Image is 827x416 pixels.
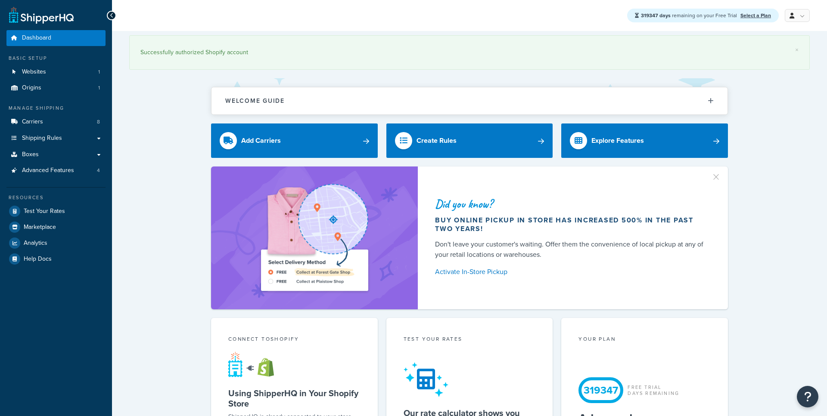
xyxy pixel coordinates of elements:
strong: 319347 days [641,12,671,19]
span: Origins [22,84,41,92]
li: Advanced Features [6,163,106,179]
span: Carriers [22,118,43,126]
h5: Using ShipperHQ in Your Shopify Store [228,388,361,409]
img: connect-shq-shopify-9b9a8c5a.svg [228,351,282,377]
div: Resources [6,194,106,201]
a: Advanced Features4 [6,163,106,179]
a: Activate In-Store Pickup [435,266,707,278]
span: Help Docs [24,256,52,263]
div: Basic Setup [6,55,106,62]
div: Test your rates [404,335,536,345]
button: Welcome Guide [211,87,728,114]
span: Test Your Rates [24,208,65,215]
div: Explore Features [591,135,644,147]
span: Marketplace [24,224,56,231]
a: Add Carriers [211,123,378,158]
div: Free Trial Days Remaining [628,384,679,396]
span: Dashboard [22,34,51,42]
span: Websites [22,68,46,76]
span: 8 [97,118,100,126]
li: Origins [6,80,106,96]
a: × [795,46,799,53]
div: 319347 [578,377,623,403]
a: Websites1 [6,64,106,80]
span: remaining on your Free Trial [641,12,738,19]
a: Shipping Rules [6,130,106,146]
div: Manage Shipping [6,105,106,112]
li: Carriers [6,114,106,130]
span: 1 [98,68,100,76]
img: ad-shirt-map-b0359fc47e01cab431d101c4b569394f6a03f54285957d908178d52f29eb9668.png [236,179,392,296]
div: Don't leave your customer's waiting. Offer them the convenience of local pickup at any of your re... [435,239,707,260]
a: Marketplace [6,219,106,235]
div: Successfully authorized Shopify account [140,46,799,59]
a: Analytics [6,235,106,251]
div: Buy online pickup in store has increased 500% in the past two years! [435,216,707,233]
h2: Welcome Guide [225,98,285,104]
a: Test Your Rates [6,203,106,219]
span: Shipping Rules [22,135,62,142]
a: Explore Features [561,123,728,158]
a: Carriers8 [6,114,106,130]
a: Boxes [6,147,106,163]
a: Select a Plan [740,12,771,19]
div: Add Carriers [241,135,281,147]
span: 4 [97,167,100,174]
span: Advanced Features [22,167,74,174]
span: Analytics [24,240,47,247]
button: Open Resource Center [797,386,818,407]
div: Your Plan [578,335,711,345]
li: Websites [6,64,106,80]
a: Origins1 [6,80,106,96]
span: Boxes [22,151,39,158]
div: Connect to Shopify [228,335,361,345]
div: Create Rules [417,135,457,147]
div: Did you know? [435,198,707,210]
a: Help Docs [6,251,106,267]
a: Dashboard [6,30,106,46]
span: 1 [98,84,100,92]
a: Create Rules [386,123,553,158]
